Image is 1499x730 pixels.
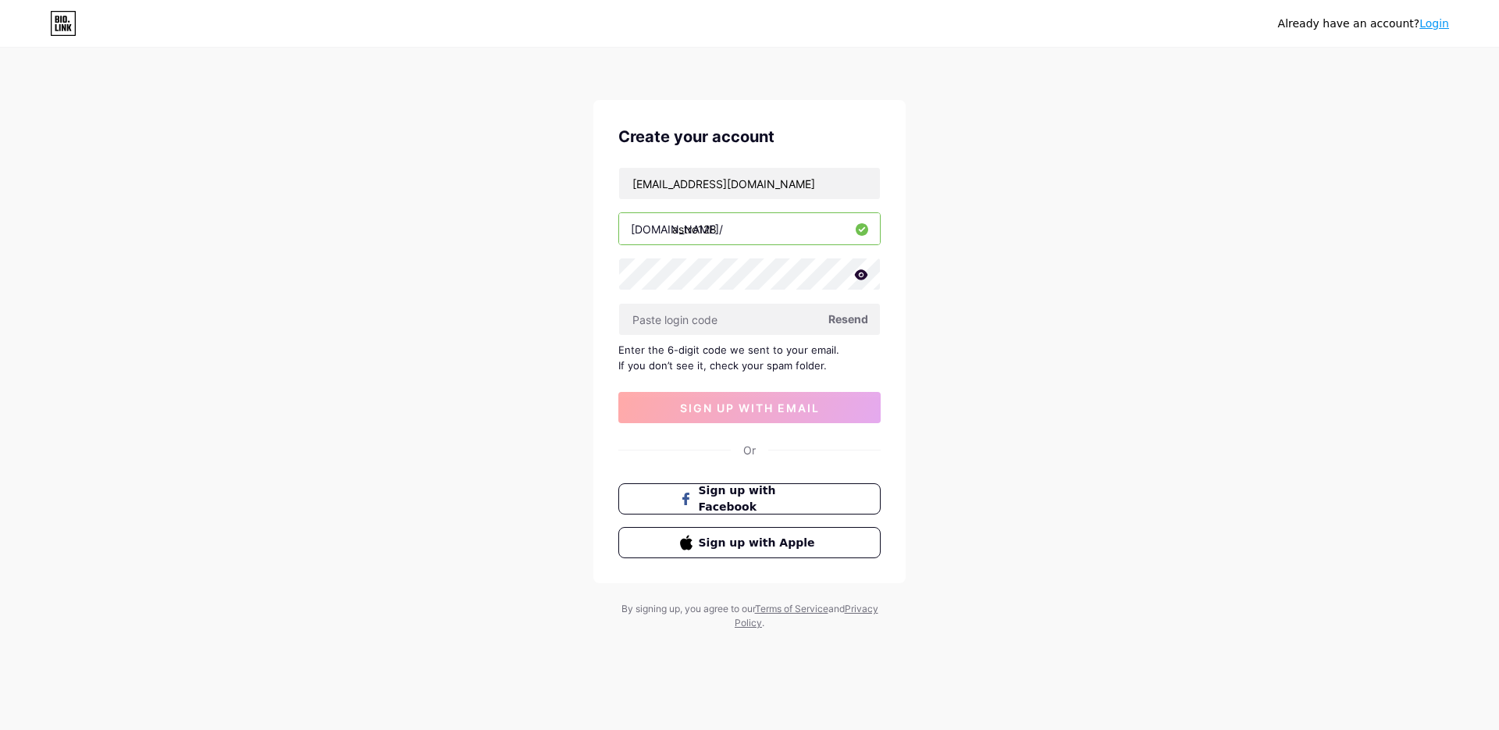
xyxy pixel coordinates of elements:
[699,535,820,551] span: Sign up with Apple
[1419,17,1449,30] a: Login
[755,603,828,614] a: Terms of Service
[618,392,881,423] button: sign up with email
[617,602,882,630] div: By signing up, you agree to our and .
[619,168,880,199] input: Email
[631,221,723,237] div: [DOMAIN_NAME]/
[619,213,880,244] input: username
[828,311,868,327] span: Resend
[619,304,880,335] input: Paste login code
[743,442,756,458] div: Or
[618,527,881,558] button: Sign up with Apple
[1278,16,1449,32] div: Already have an account?
[618,125,881,148] div: Create your account
[699,483,820,515] span: Sign up with Facebook
[618,342,881,373] div: Enter the 6-digit code we sent to your email. If you don’t see it, check your spam folder.
[618,483,881,515] button: Sign up with Facebook
[680,401,820,415] span: sign up with email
